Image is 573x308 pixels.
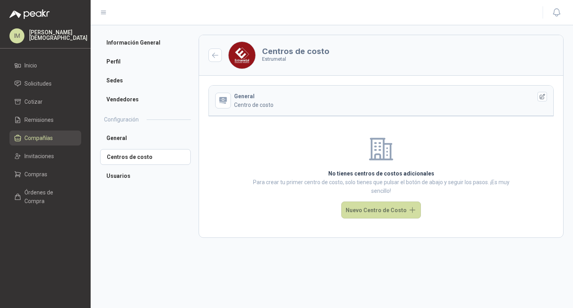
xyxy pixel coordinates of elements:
span: Remisiones [24,116,54,124]
button: Nuevo Centro de Costo [341,202,421,218]
span: Inicio [24,61,37,70]
a: Compras [9,167,81,182]
h3: Centros de costo [262,47,329,55]
span: Órdenes de Compra [24,188,74,205]
span: Cotizar [24,97,43,106]
a: Cotizar [9,94,81,109]
a: Vendedores [100,91,191,107]
span: Compras [24,170,47,179]
a: Compañías [9,131,81,146]
img: Company Logo [229,42,255,69]
a: Órdenes de Compra [9,185,81,209]
img: Logo peakr [9,9,50,19]
a: Invitaciones [9,149,81,164]
a: General [100,130,191,146]
span: Solicitudes [24,79,52,88]
a: Remisiones [9,112,81,127]
a: Centros de costo [100,149,191,165]
b: General [234,93,255,99]
p: [PERSON_NAME] [DEMOGRAPHIC_DATA] [29,30,87,41]
h2: No tienes centros de costos adicionales [244,169,519,178]
span: Compañías [24,134,53,142]
a: Inicio [9,58,81,73]
p: Centro de costo [234,101,523,109]
a: Usuarios [100,168,191,184]
h2: Configuración [104,115,139,124]
a: Solicitudes [9,76,81,91]
a: Perfil [100,54,191,69]
div: IM [9,28,24,43]
span: Invitaciones [24,152,54,161]
a: Información General [100,35,191,50]
p: Estrumetal [262,55,329,63]
p: Para crear tu primer centro de costo, solo tienes que pulsar el botón de abajo y seguir los pasos... [244,178,519,195]
a: Sedes [100,73,191,88]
